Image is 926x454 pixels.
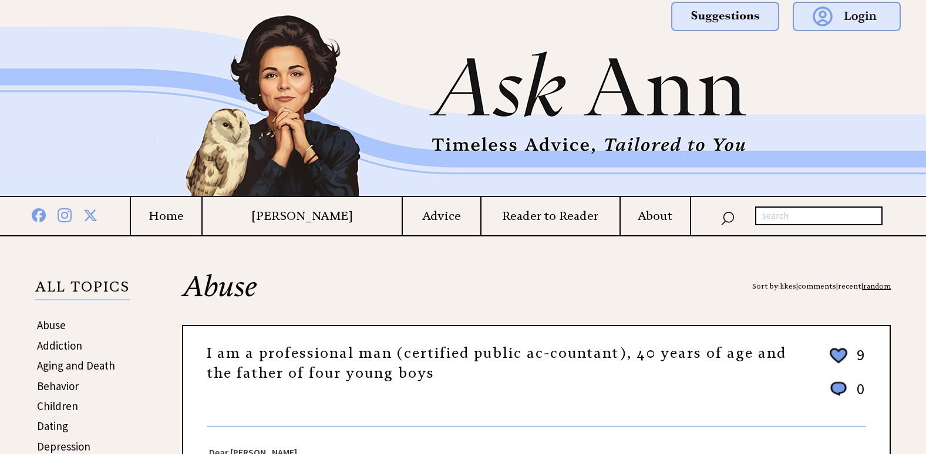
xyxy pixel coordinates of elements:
[780,282,796,290] a: likes
[671,2,779,31] img: suggestions.png
[838,282,861,290] a: recent
[798,282,836,290] a: comments
[37,399,78,413] a: Children
[851,345,865,378] td: 9
[851,379,865,410] td: 0
[621,209,690,223] a: About
[863,282,891,290] a: random
[83,206,97,222] img: x%20blue.png
[37,379,79,393] a: Behavior
[37,419,68,433] a: Dating
[828,380,849,398] img: message_round%201.png
[481,209,619,223] a: Reader to Reader
[41,2,886,196] img: Ask%20Ann%20small.png
[793,2,901,31] img: login.png
[403,209,480,223] a: Advice
[182,272,891,325] h2: Abuse
[32,206,46,222] img: facebook%20blue.png
[720,209,735,226] img: search_nav.png
[37,338,82,353] a: Addiction
[207,344,786,382] a: I am a professional man (certified public ac-countant), 40 years of age and the father of four yo...
[37,358,115,372] a: Aging and Death
[828,345,849,366] img: heart_outline%202.png
[58,206,72,222] img: instagram%20blue.png
[886,2,889,196] img: right_new2d.png
[35,280,130,300] p: ALL TOPICS
[203,209,402,223] a: [PERSON_NAME]
[37,439,90,453] a: Depression
[37,318,66,332] a: Abuse
[755,206,883,225] input: search
[752,272,891,300] div: Sort by: | | |
[131,209,201,223] a: Home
